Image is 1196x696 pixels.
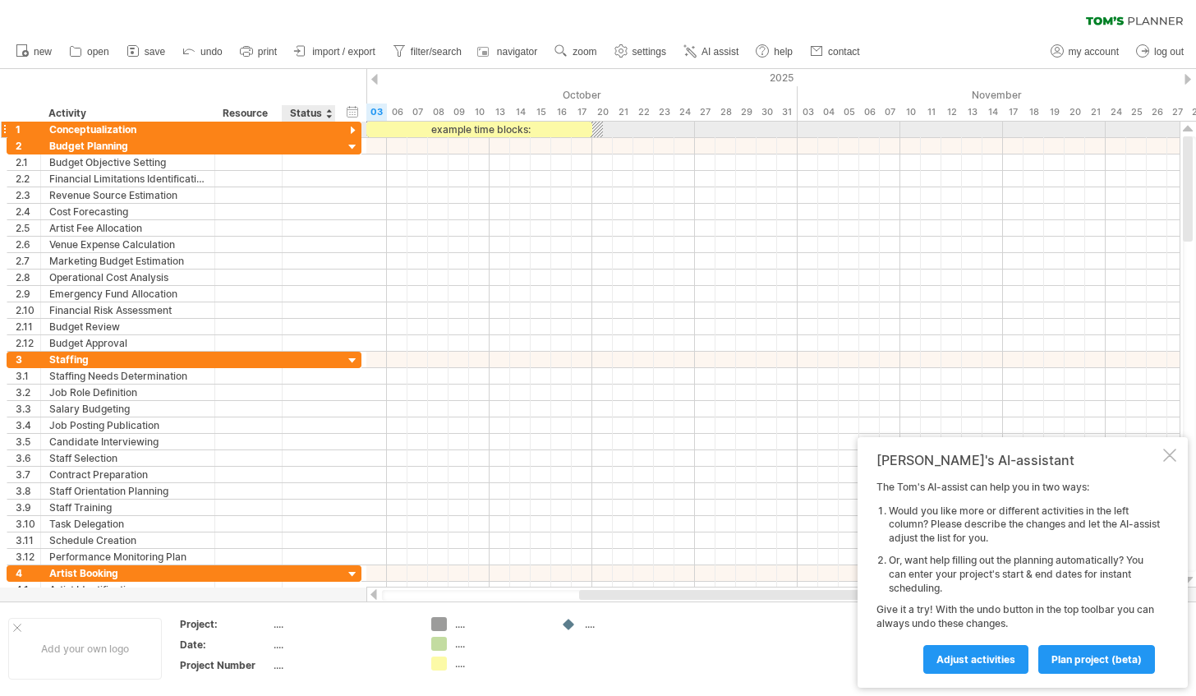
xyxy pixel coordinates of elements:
div: Candidate Interviewing [49,434,206,449]
div: 2.12 [16,335,40,351]
div: Thursday, 20 November 2025 [1065,104,1085,121]
div: 3.7 [16,467,40,482]
div: 2.6 [16,237,40,252]
span: help [774,46,793,58]
div: 2.5 [16,220,40,236]
div: Artist Booking [49,565,206,581]
div: Monday, 20 October 2025 [592,104,613,121]
div: 3.2 [16,385,40,400]
div: Tuesday, 4 November 2025 [818,104,839,121]
div: Emergency Fund Allocation [49,286,206,302]
div: 2.11 [16,319,40,334]
div: Project Number [180,658,270,672]
div: Venue Expense Calculation [49,237,206,252]
div: .... [274,658,412,672]
div: .... [455,637,545,651]
div: The Tom's AI-assist can help you in two ways: Give it a try! With the undo button in the top tool... [876,481,1160,673]
span: my account [1069,46,1119,58]
div: Wednesday, 8 October 2025 [428,104,448,121]
div: 3.3 [16,401,40,417]
div: 3.9 [16,500,40,515]
div: Financial Limitations Identification [49,171,206,187]
div: Financial Risk Assessment [49,302,206,318]
a: print [236,41,282,62]
div: Project: [180,617,270,631]
div: .... [585,617,674,631]
div: 2.4 [16,204,40,219]
div: .... [274,638,412,652]
div: Monday, 27 October 2025 [695,104,715,121]
div: Job Role Definition [49,385,206,400]
div: Friday, 31 October 2025 [777,104,798,121]
div: Tuesday, 28 October 2025 [715,104,736,121]
a: undo [178,41,228,62]
div: Thursday, 30 October 2025 [757,104,777,121]
div: Artist Fee Allocation [49,220,206,236]
span: plan project (beta) [1051,653,1142,666]
span: navigator [497,46,537,58]
div: 4 [16,565,40,581]
div: Monday, 6 October 2025 [387,104,407,121]
a: settings [610,41,671,62]
div: Wednesday, 26 November 2025 [1147,104,1167,121]
div: Wednesday, 29 October 2025 [736,104,757,121]
div: Tuesday, 18 November 2025 [1023,104,1044,121]
div: Budget Approval [49,335,206,351]
div: Friday, 21 November 2025 [1085,104,1106,121]
div: Thursday, 9 October 2025 [448,104,469,121]
div: Friday, 24 October 2025 [674,104,695,121]
a: AI assist [679,41,743,62]
div: 2.8 [16,270,40,285]
div: Friday, 3 October 2025 [366,104,387,121]
div: Thursday, 6 November 2025 [859,104,880,121]
div: Wednesday, 19 November 2025 [1044,104,1065,121]
a: save [122,41,170,62]
div: Artist Identification [49,582,206,597]
a: filter/search [389,41,467,62]
div: 3.10 [16,516,40,532]
div: Friday, 14 November 2025 [982,104,1003,121]
div: Friday, 17 October 2025 [572,104,592,121]
div: Tuesday, 21 October 2025 [613,104,633,121]
div: Schedule Creation [49,532,206,548]
div: Wednesday, 12 November 2025 [941,104,962,121]
div: Cost Forecasting [49,204,206,219]
div: Activity [48,105,205,122]
div: Salary Budgeting [49,401,206,417]
div: Tuesday, 25 November 2025 [1126,104,1147,121]
span: contact [828,46,860,58]
a: navigator [475,41,542,62]
span: save [145,46,165,58]
div: Marketing Budget Estimation [49,253,206,269]
div: 3.5 [16,434,40,449]
span: filter/search [411,46,462,58]
div: 2.10 [16,302,40,318]
a: Adjust activities [923,645,1028,674]
div: Thursday, 27 November 2025 [1167,104,1188,121]
div: Monday, 13 October 2025 [490,104,510,121]
div: Task Delegation [49,516,206,532]
div: Thursday, 16 October 2025 [551,104,572,121]
div: 2.9 [16,286,40,302]
div: 3.12 [16,549,40,565]
div: Wednesday, 22 October 2025 [633,104,654,121]
div: Operational Cost Analysis [49,270,206,285]
a: my account [1046,41,1124,62]
div: Friday, 7 November 2025 [880,104,900,121]
div: Staff Selection [49,450,206,466]
div: .... [274,617,412,631]
span: settings [632,46,666,58]
div: Staffing Needs Determination [49,368,206,384]
div: 3.4 [16,417,40,433]
div: .... [455,617,545,631]
li: Or, want help filling out the planning automatically? You can enter your project's start & end da... [889,554,1160,595]
a: help [752,41,798,62]
div: Staffing [49,352,206,367]
div: 3.6 [16,450,40,466]
div: 3.8 [16,483,40,499]
div: example time blocks: [366,122,592,137]
span: Adjust activities [936,653,1015,666]
div: Budget Planning [49,138,206,154]
span: new [34,46,52,58]
div: Budget Review [49,319,206,334]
